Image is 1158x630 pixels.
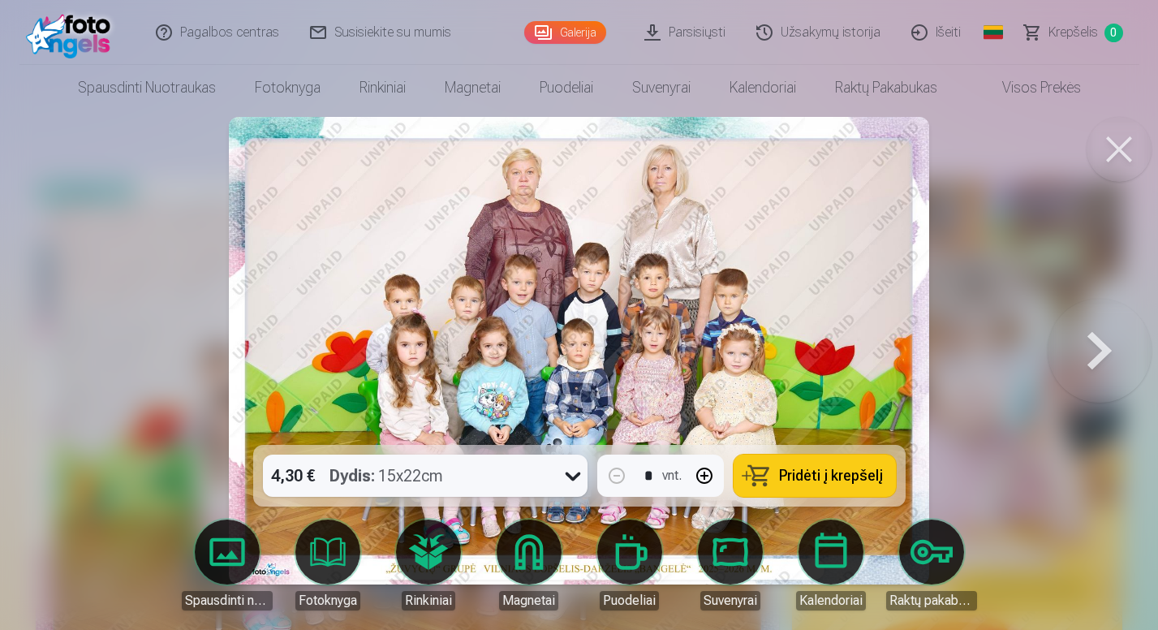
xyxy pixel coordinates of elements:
a: Fotoknyga [235,65,340,110]
a: Magnetai [484,520,575,611]
div: 15x22cm [329,455,443,497]
a: Puodeliai [584,520,675,611]
a: Suvenyrai [613,65,710,110]
span: Pridėti į krepšelį [779,468,883,483]
div: vnt. [662,466,682,485]
img: /fa2 [26,6,119,58]
div: Magnetai [499,591,558,611]
div: Kalendoriai [796,591,866,611]
a: Spausdinti nuotraukas [58,65,235,110]
a: Spausdinti nuotraukas [182,520,273,611]
span: Krepšelis [1048,23,1098,42]
div: Fotoknyga [295,591,360,611]
a: Galerija [524,21,606,44]
div: Raktų pakabukas [886,591,977,611]
a: Raktų pakabukas [816,65,957,110]
div: Spausdinti nuotraukas [182,591,273,611]
a: Kalendoriai [710,65,816,110]
div: 4,30 € [263,455,323,497]
div: Suvenyrai [700,591,760,611]
strong: Dydis : [329,464,375,487]
div: Puodeliai [600,591,659,611]
span: 0 [1104,24,1123,42]
a: Puodeliai [520,65,613,110]
a: Fotoknyga [282,520,373,611]
a: Kalendoriai [786,520,876,611]
a: Raktų pakabukas [886,520,977,611]
a: Suvenyrai [685,520,776,611]
button: Pridėti į krepšelį [734,455,896,497]
div: Rinkiniai [402,591,455,611]
a: Magnetai [425,65,520,110]
a: Rinkiniai [383,520,474,611]
a: Rinkiniai [340,65,425,110]
a: Visos prekės [957,65,1100,110]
